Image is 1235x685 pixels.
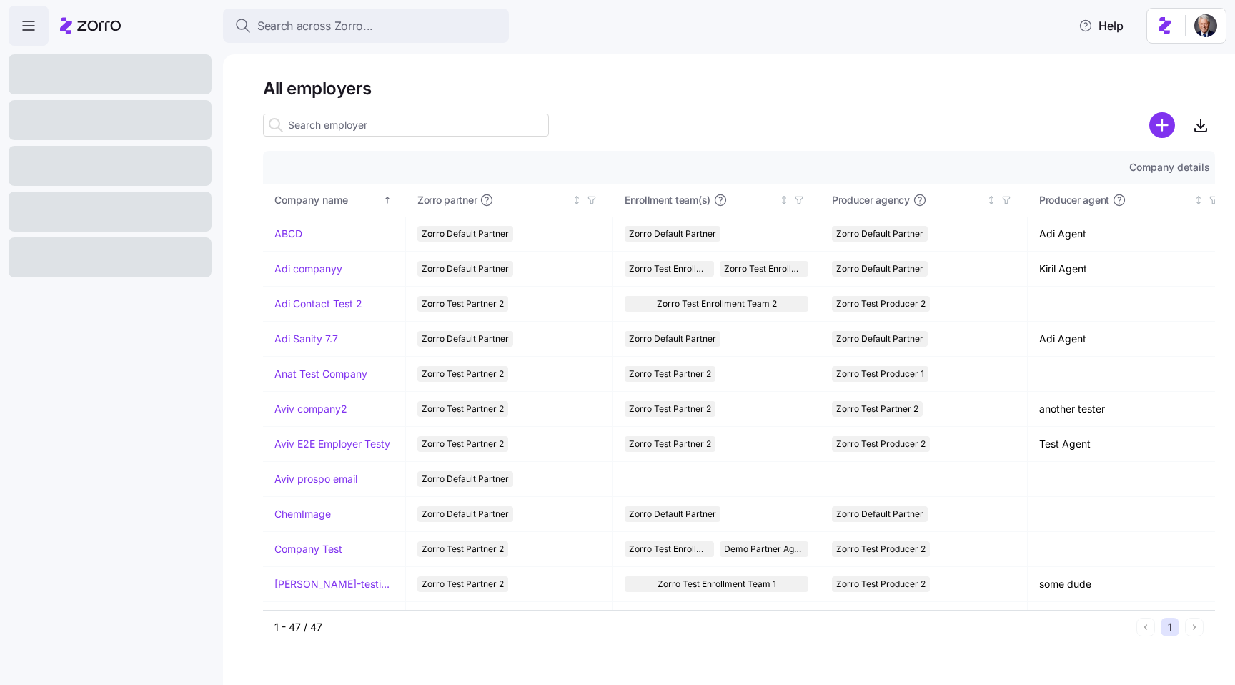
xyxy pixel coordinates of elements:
[1136,618,1155,636] button: Previous page
[422,401,504,417] span: Zorro Test Partner 2
[1194,14,1217,37] img: 1dcb4e5d-e04d-4770-96a8-8d8f6ece5bdc-1719926415027.jpeg
[836,226,923,242] span: Zorro Default Partner
[724,261,805,277] span: Zorro Test Enrollment Team 1
[382,195,392,205] div: Sorted ascending
[1028,217,1235,252] td: Adi Agent
[1028,322,1235,357] td: Adi Agent
[629,436,711,452] span: Zorro Test Partner 2
[836,261,923,277] span: Zorro Default Partner
[657,296,777,312] span: Zorro Test Enrollment Team 2
[1194,195,1204,205] div: Not sorted
[422,576,504,592] span: Zorro Test Partner 2
[274,297,362,311] a: Adi Contact Test 2
[836,576,926,592] span: Zorro Test Producer 2
[836,436,926,452] span: Zorro Test Producer 2
[986,195,996,205] div: Not sorted
[1067,11,1135,40] button: Help
[629,401,711,417] span: Zorro Test Partner 2
[1078,17,1124,34] span: Help
[820,184,1028,217] th: Producer agencyNot sorted
[257,17,373,35] span: Search across Zorro...
[263,77,1215,99] h1: All employers
[625,193,710,207] span: Enrollment team(s)
[658,576,776,592] span: Zorro Test Enrollment Team 1
[1149,112,1175,138] svg: add icon
[274,472,357,486] a: Aviv prospo email
[836,541,926,557] span: Zorro Test Producer 2
[629,226,716,242] span: Zorro Default Partner
[274,402,347,416] a: Aviv company2
[629,331,716,347] span: Zorro Default Partner
[836,296,926,312] span: Zorro Test Producer 2
[422,261,509,277] span: Zorro Default Partner
[422,471,509,487] span: Zorro Default Partner
[1161,618,1179,636] button: 1
[274,262,342,276] a: Adi companyy
[422,296,504,312] span: Zorro Test Partner 2
[1028,427,1235,462] td: Test Agent
[422,331,509,347] span: Zorro Default Partner
[572,195,582,205] div: Not sorted
[836,331,923,347] span: Zorro Default Partner
[1028,392,1235,427] td: another tester
[422,366,504,382] span: Zorro Test Partner 2
[1028,252,1235,287] td: Kiril Agent
[422,436,504,452] span: Zorro Test Partner 2
[223,9,509,43] button: Search across Zorro...
[836,401,918,417] span: Zorro Test Partner 2
[832,193,910,207] span: Producer agency
[263,114,549,137] input: Search employer
[629,261,710,277] span: Zorro Test Enrollment Team 2
[629,366,711,382] span: Zorro Test Partner 2
[274,227,302,241] a: ABCD
[779,195,789,205] div: Not sorted
[274,332,338,346] a: Adi Sanity 7.7
[1185,618,1204,636] button: Next page
[629,541,710,557] span: Zorro Test Enrollment Team 2
[629,506,716,522] span: Zorro Default Partner
[263,184,406,217] th: Company nameSorted ascending
[1028,184,1235,217] th: Producer agentNot sorted
[422,506,509,522] span: Zorro Default Partner
[274,542,342,556] a: Company Test
[274,620,1131,634] div: 1 - 47 / 47
[274,367,367,381] a: Anat Test Company
[1028,567,1235,602] td: some dude
[274,507,331,521] a: ChemImage
[274,577,394,591] a: [PERSON_NAME]-testing-payroll
[1039,193,1109,207] span: Producer agent
[274,192,380,208] div: Company name
[613,184,820,217] th: Enrollment team(s)Not sorted
[406,184,613,217] th: Zorro partnerNot sorted
[724,541,805,557] span: Demo Partner Agency
[422,226,509,242] span: Zorro Default Partner
[836,366,924,382] span: Zorro Test Producer 1
[422,541,504,557] span: Zorro Test Partner 2
[274,437,390,451] a: Aviv E2E Employer Testy
[417,193,477,207] span: Zorro partner
[836,506,923,522] span: Zorro Default Partner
